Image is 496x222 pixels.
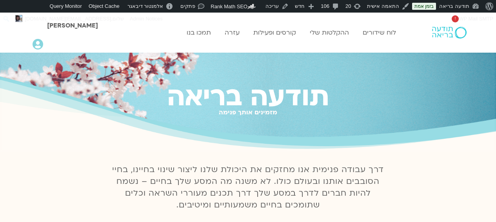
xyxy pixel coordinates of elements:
img: תודעה בריאה [432,27,467,39]
span: [EMAIL_ADDRESS][DOMAIN_NAME] [25,16,111,22]
p: דרך עבודה פנימית אנו מחזקים את היכולת שלנו ליצור שינוי בחיינו, בחיי הסובבים אותנו ובעולם כולו. לא... [108,164,389,211]
span: Rank Math SEO [211,4,247,9]
a: ההקלטות שלי [306,25,353,40]
span: Admin Notices [130,13,163,25]
a: שלום, [12,13,127,25]
a: קורסים ופעילות [249,25,300,40]
span: [PERSON_NAME] [47,21,98,30]
a: תמכו בנו [183,25,215,40]
a: בזמן אמת [412,3,436,10]
span: ! [452,15,459,22]
a: עזרה [221,25,243,40]
a: WP Mail SMTP [448,13,496,25]
a: לוח שידורים [359,25,400,40]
